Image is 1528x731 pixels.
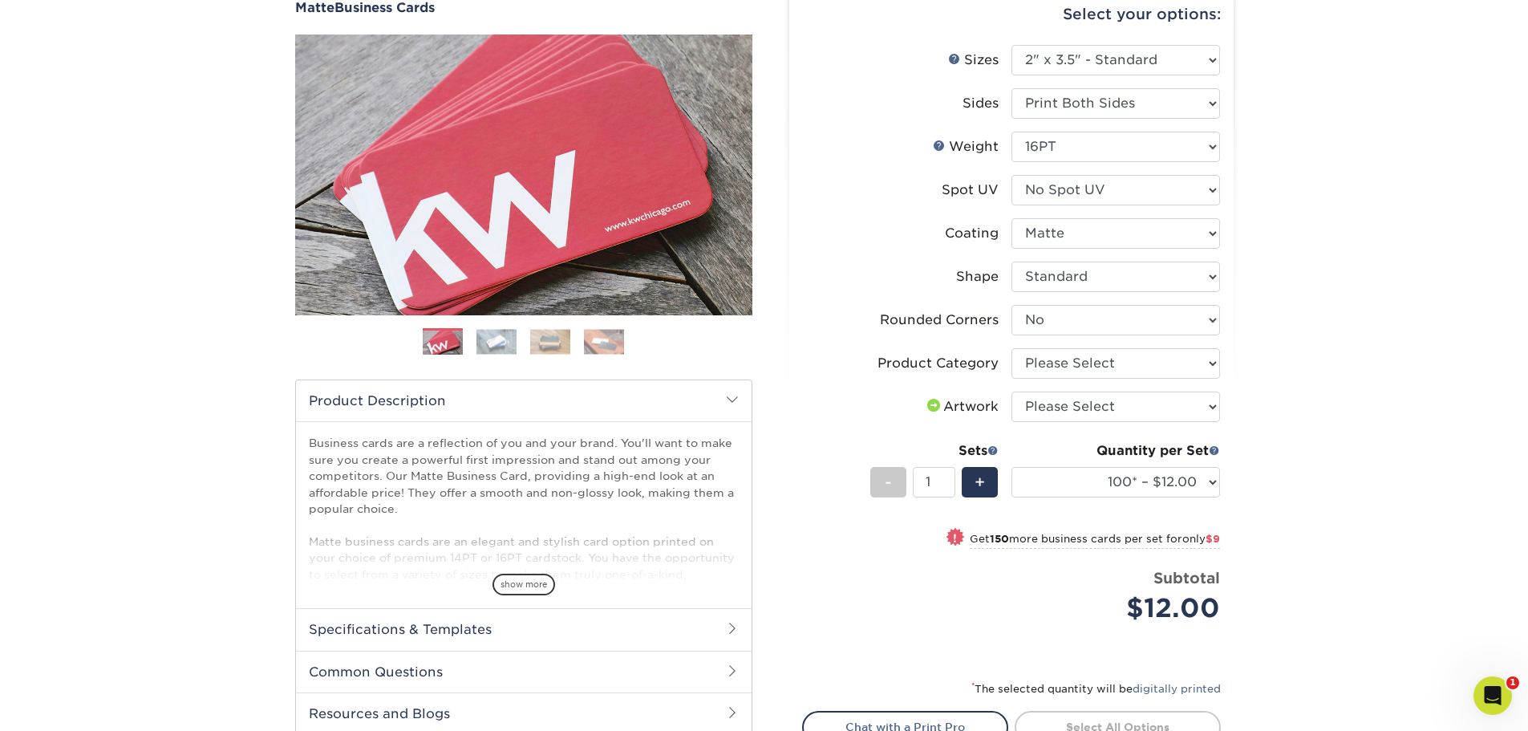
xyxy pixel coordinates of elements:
[296,608,752,650] h2: Specifications & Templates
[1206,533,1220,545] span: $9
[885,470,892,494] span: -
[1133,683,1221,695] a: digitally printed
[309,435,739,664] p: Business cards are a reflection of you and your brand. You'll want to make sure you create a powe...
[948,51,999,70] div: Sizes
[296,380,752,421] h2: Product Description
[970,533,1220,549] small: Get more business cards per set for
[971,683,1221,695] small: The selected quantity will be
[975,470,985,494] span: +
[1153,569,1220,587] strong: Subtotal
[953,530,957,546] span: !
[956,267,999,286] div: Shape
[877,354,999,373] div: Product Category
[1011,441,1220,461] div: Quantity per Set
[530,329,570,354] img: Business Cards 03
[945,224,999,243] div: Coating
[942,181,999,200] div: Spot UV
[492,574,555,595] span: show more
[296,651,752,692] h2: Common Questions
[1506,676,1519,689] span: 1
[963,94,999,113] div: Sides
[1023,589,1220,627] div: $12.00
[924,397,999,416] div: Artwork
[476,329,517,354] img: Business Cards 02
[990,533,1009,545] strong: 150
[870,441,999,461] div: Sets
[1182,533,1220,545] span: only
[4,682,136,725] iframe: Google Customer Reviews
[584,329,624,354] img: Business Cards 04
[1473,676,1512,715] iframe: Intercom live chat
[880,311,999,330] div: Rounded Corners
[423,323,463,363] img: Business Cards 01
[933,137,999,156] div: Weight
